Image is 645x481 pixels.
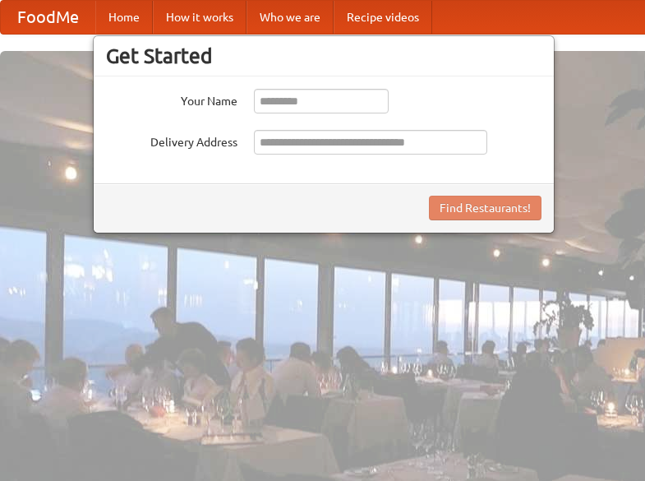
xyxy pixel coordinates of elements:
[1,1,95,34] a: FoodMe
[153,1,246,34] a: How it works
[429,196,541,220] button: Find Restaurants!
[95,1,153,34] a: Home
[106,89,237,109] label: Your Name
[106,44,541,68] h3: Get Started
[106,130,237,150] label: Delivery Address
[246,1,334,34] a: Who we are
[334,1,432,34] a: Recipe videos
